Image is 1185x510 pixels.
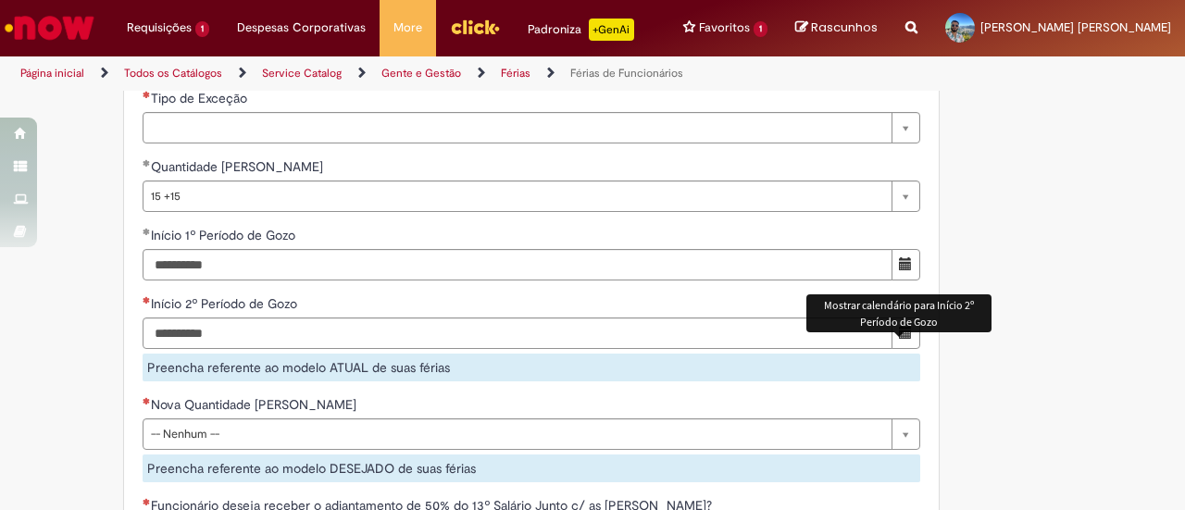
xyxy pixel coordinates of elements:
span: 1 [754,21,767,37]
span: Necessários [143,296,151,304]
a: Todos os Catálogos [124,66,222,81]
span: Quantidade [PERSON_NAME] [151,158,327,175]
a: Férias de Funcionários [570,66,683,81]
p: +GenAi [589,19,634,41]
span: Necessários [143,498,151,505]
button: O seletor de data foi fechado. 22 April 2025 Tuesday foi selecionado. Mostrar calendário para Iní... [892,249,920,280]
div: Mostrar calendário para Início 2º Período de Gozo [806,294,992,331]
img: ServiceNow [2,9,97,46]
span: Início 1º Período de Gozo [151,227,299,243]
a: Férias [501,66,530,81]
span: Nova Quantidade [PERSON_NAME] [151,396,360,413]
span: Início 2º Período de Gozo [151,295,301,312]
a: Rascunhos [795,19,878,37]
span: Requisições [127,19,192,37]
ul: Trilhas de página [14,56,776,91]
span: [PERSON_NAME] [PERSON_NAME] [980,19,1171,35]
div: Padroniza [528,19,634,41]
div: Preencha referente ao modelo DESEJADO de suas férias [143,454,920,482]
span: Tipo de Exceção [151,90,251,106]
div: Preencha referente ao modelo ATUAL de suas férias [143,354,920,381]
span: Necessários [143,91,151,98]
a: Gente e Gestão [381,66,461,81]
span: Despesas Corporativas [237,19,366,37]
span: 15 +15 [151,181,882,211]
span: Rascunhos [811,19,878,36]
span: More [393,19,422,37]
input: Início 1º Período de Gozo 22 April 2025 Tuesday [143,249,892,280]
span: 1 [195,21,209,37]
a: Service Catalog [262,66,342,81]
span: Necessários [143,397,151,404]
a: Página inicial [20,66,84,81]
span: -- Nenhum -- [151,419,882,449]
span: Obrigatório Preenchido [143,159,151,167]
img: click_logo_yellow_360x200.png [450,13,500,41]
span: Obrigatório Preenchido [143,228,151,235]
span: Favoritos [699,19,750,37]
input: Início 2º Período de Gozo [143,317,892,349]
